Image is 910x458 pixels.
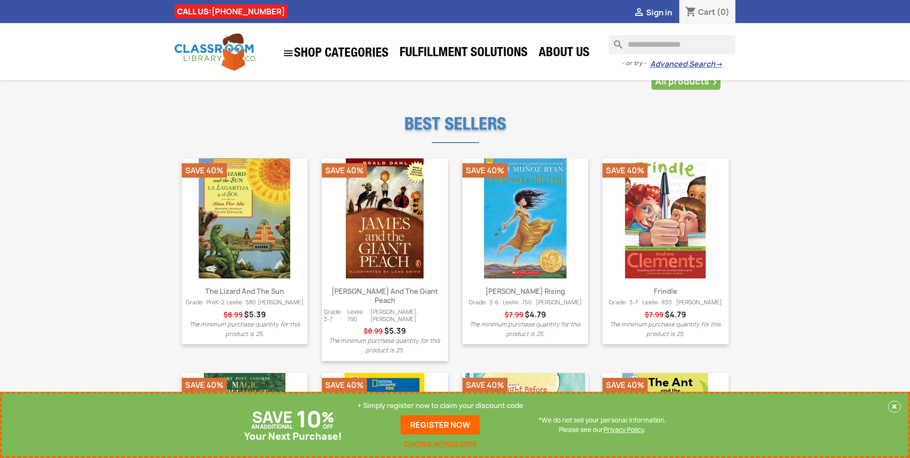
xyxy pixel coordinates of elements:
span: Lexile: 580 [226,299,256,306]
li: Save 40% [182,378,227,392]
span: [PERSON_NAME] [536,299,582,306]
a: The Lizard and the Sun [205,287,284,296]
a: Fulfillment Solutions [395,44,532,63]
span: Grade: 3-6 [469,299,498,306]
li: Save 40% [603,163,648,178]
p: The minimum purchase quantity for this product is 25. [604,320,727,339]
img: Esperanza Rising [465,158,585,278]
li: Save 40% [182,163,227,178]
span: Grade: 3-7 [324,309,347,323]
h2: Best Sellers [175,105,736,136]
a: All products [651,72,721,90]
a: Frindle [603,158,729,278]
span: [PERSON_NAME] [258,299,304,306]
a: Esperanza Rising [462,158,589,278]
span: → [715,60,722,69]
span: Cart [698,7,715,17]
li: Save 40% [322,378,367,392]
li: Save 40% [462,163,508,178]
li: Save 40% [322,163,367,178]
span: - or try - [622,59,650,68]
span: Price [384,325,406,336]
i:  [709,76,721,88]
a: James and the Giant Peach [322,158,448,278]
a: [PERSON_NAME] and the Giant Peach [331,287,438,305]
i:  [283,48,294,59]
span: Regular price [224,310,243,320]
a: [PERSON_NAME] Rising [485,287,565,296]
span: Lexile: 750 [503,299,532,306]
span: Sign in [646,7,672,18]
a: Frindle [654,287,677,296]
span: Price [665,309,686,320]
div: CALL US: [175,4,287,19]
li: Save 40% [462,378,508,392]
a: About Us [534,44,594,63]
i:  [633,7,645,19]
span: Price [244,309,266,320]
a: Advanced Search→ [650,60,722,69]
p: The minimum purchase quantity for this product is 25. [464,320,587,339]
span: Grade: 3-7 [609,299,638,306]
a: SHOP CATEGORIES [278,43,393,64]
span: Regular price [505,310,523,320]
p: The minimum purchase quantity for this product is 25. [324,336,446,355]
a:  Sign in [633,7,672,18]
span: (0) [717,7,730,17]
span: Regular price [645,310,663,320]
span: Lexile: 790 [347,309,370,323]
img: The Lizard and the Sun [185,158,305,278]
input: Search [609,35,735,54]
span: Lexile: 830 [642,299,672,306]
a: The Lizard and the Sun [182,158,308,278]
img: James and the Giant Peach [325,158,445,278]
span: Grade: PreK-2 [186,299,225,306]
li: Save 40% [603,378,648,392]
i: shopping_cart [685,7,697,18]
p: The minimum purchase quantity for this product is 25. [184,320,306,339]
i: search [609,35,620,47]
span: [PERSON_NAME], [PERSON_NAME] [370,309,446,323]
span: [PERSON_NAME] [676,299,722,306]
span: Price [525,309,546,320]
img: Classroom Library Company [175,34,256,71]
span: Regular price [364,326,383,336]
img: Frindle [605,158,725,278]
a: [PHONE_NUMBER] [212,6,285,17]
